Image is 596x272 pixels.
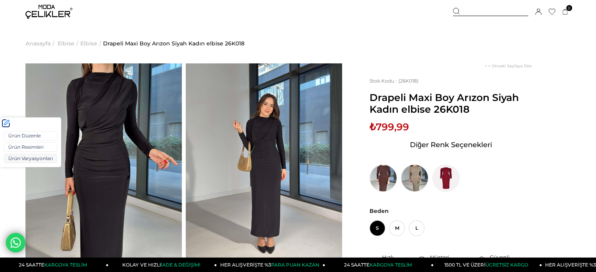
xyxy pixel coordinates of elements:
[370,78,399,84] span: Stok Kodu
[477,256,486,265] img: security.png
[370,121,409,133] span: ₺799,99
[417,256,426,265] img: call-center.png
[271,262,319,268] span: PARA PUAN KAZAN
[161,262,200,268] span: İADE & DEĞİŞİM!
[4,142,57,152] a: Ürün Resimleri
[485,63,532,68] a: < < Önceki Sayfaya Dön
[370,164,397,192] img: Drapeli Maxi Boy Arızon Kahve Kadın elbise 26K018
[103,23,245,63] a: Drapeli Maxi Boy Arızon Siyah Kadın elbise 26K018
[566,5,572,11] span: 0
[25,23,56,63] li: >
[370,92,532,115] span: Drapeli Maxi Boy Arızon Siyah Kadın elbise 26K018
[430,254,477,268] div: Müşteri Hizmetleri
[25,63,182,272] img: Drapeli Maxi Boy Arızon Siyah Kadın elbise 26K018
[80,23,97,63] a: Elbise
[25,5,72,19] img: logo
[25,23,51,63] a: Anasayfa
[410,139,492,151] span: Diğer Renk Seçenekleri
[217,258,326,272] a: HER ALIŞVERİŞTE %3PARA PUAN KAZAN
[4,131,57,141] a: Ürün Düzenle
[58,23,80,63] li: >
[370,78,418,84] span: (26K018)
[562,9,568,15] a: 0
[409,220,424,236] span: L
[0,258,109,272] a: 24 SAATTEKARGOYA TESLİM
[382,254,417,268] div: Hızlı Teslimat
[325,258,434,272] a: 24 SAATTEKARGOYA TESLİM
[389,220,405,236] span: M
[370,207,532,214] span: Beden
[44,262,87,268] span: KARGOYA TESLİM
[401,164,428,192] img: Drapeli Maxi Boy Arızon Haki Kadın elbise 26K018
[80,23,103,63] li: >
[4,154,57,163] a: Ürün Varyasyonları
[434,258,542,272] a: 1500 TL VE ÜZERİÜCRETSİZ KARGO
[186,63,342,272] img: Drapeli Maxi Boy Arızon Siyah Kadın elbise 26K018
[490,254,532,268] div: Güvenli Alışveriş
[370,256,378,265] img: shipping.png
[432,164,460,192] img: Drapeli Maxi Boy Arızon Bordo Kadın elbise 26K018
[485,262,528,268] span: ÜCRETSİZ KARGO
[109,258,217,272] a: KOLAY VE HIZLIİADE & DEĞİŞİM!
[58,23,74,63] a: Elbise
[370,220,385,236] span: S
[370,262,412,268] span: KARGOYA TESLİM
